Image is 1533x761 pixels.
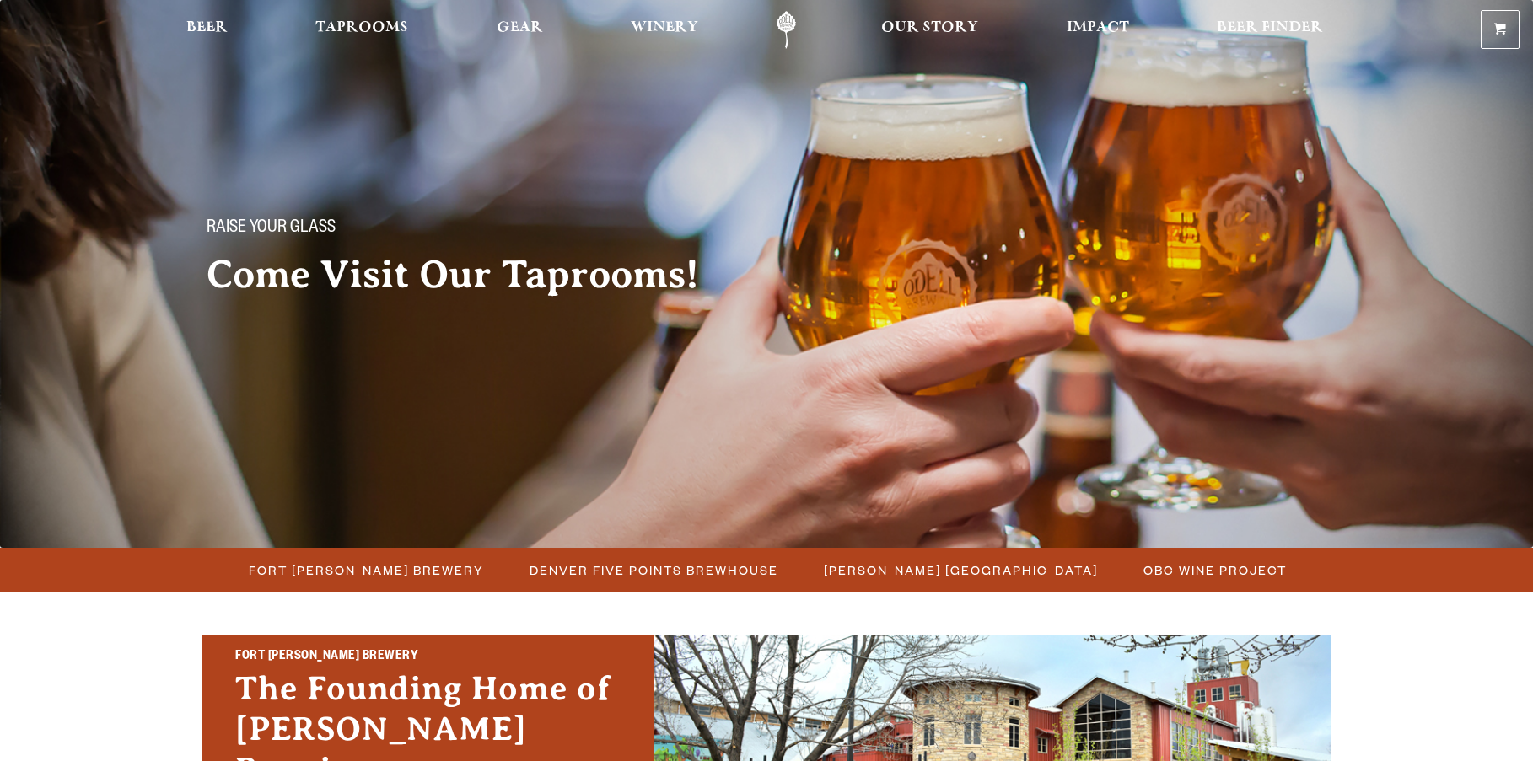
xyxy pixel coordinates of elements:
[175,11,239,49] a: Beer
[207,254,733,296] h2: Come Visit Our Taprooms!
[1056,11,1140,49] a: Impact
[1067,21,1129,35] span: Impact
[631,21,698,35] span: Winery
[755,11,818,49] a: Odell Home
[186,21,228,35] span: Beer
[235,646,620,668] h2: Fort [PERSON_NAME] Brewery
[486,11,554,49] a: Gear
[497,21,543,35] span: Gear
[814,558,1106,582] a: [PERSON_NAME] [GEOGRAPHIC_DATA]
[519,558,787,582] a: Denver Five Points Brewhouse
[870,11,989,49] a: Our Story
[304,11,419,49] a: Taprooms
[249,558,484,582] span: Fort [PERSON_NAME] Brewery
[239,558,492,582] a: Fort [PERSON_NAME] Brewery
[530,558,778,582] span: Denver Five Points Brewhouse
[207,218,336,240] span: Raise your glass
[1206,11,1334,49] a: Beer Finder
[1133,558,1295,582] a: OBC Wine Project
[620,11,709,49] a: Winery
[315,21,408,35] span: Taprooms
[1217,21,1323,35] span: Beer Finder
[881,21,978,35] span: Our Story
[1143,558,1287,582] span: OBC Wine Project
[824,558,1098,582] span: [PERSON_NAME] [GEOGRAPHIC_DATA]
